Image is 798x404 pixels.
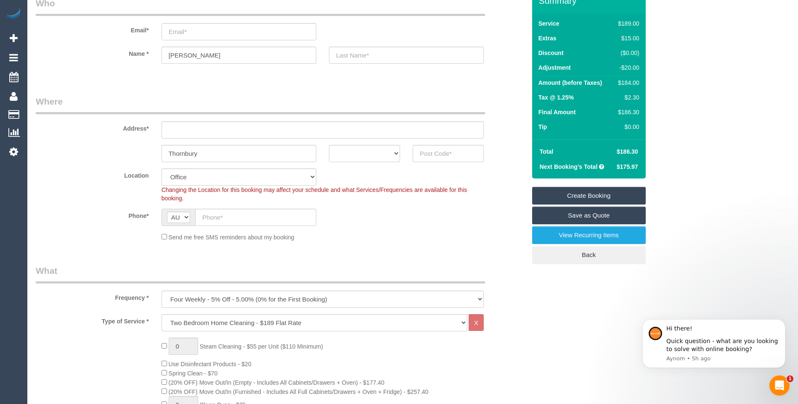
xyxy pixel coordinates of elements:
[538,34,557,42] label: Extras
[329,47,484,64] input: Last Name*
[36,265,485,283] legend: What
[169,370,218,377] span: Spring Clean - $70
[538,123,547,131] label: Tip
[615,123,639,131] div: $0.00
[532,187,646,205] a: Create Booking
[532,246,646,264] a: Back
[5,8,22,20] img: Automaid Logo
[413,145,484,162] input: Post Code*
[29,291,155,302] label: Frequency *
[29,168,155,180] label: Location
[787,375,793,382] span: 1
[29,209,155,220] label: Phone*
[162,23,316,40] input: Email*
[630,307,798,381] iframe: Intercom notifications message
[538,19,559,28] label: Service
[199,343,323,350] span: Steam Cleaning - $55 per Unit ($110 Minimum)
[169,379,384,386] span: (20% OFF) Move Out/In (Empty - Includes All Cabinets/Drawers + Oven) - $177.40
[169,234,294,241] span: Send me free SMS reminders about my booking
[615,93,639,102] div: $2.30
[29,47,155,58] label: Name *
[540,148,553,155] strong: Total
[615,19,639,28] div: $189.00
[615,79,639,87] div: $184.00
[617,148,638,155] span: $186.30
[532,226,646,244] a: View Recurring Items
[538,93,574,102] label: Tax @ 1.25%
[29,314,155,325] label: Type of Service *
[162,145,316,162] input: Suburb*
[538,49,564,57] label: Discount
[29,23,155,34] label: Email*
[615,63,639,72] div: -$20.00
[615,108,639,116] div: $186.30
[615,34,639,42] div: $15.00
[169,388,429,395] span: (20% OFF) Move Out/In (Furnished - Includes All Full Cabinets/Drawers + Oven + Fridge) - $257.40
[162,186,467,202] span: Changing the Location for this booking may affect your schedule and what Services/Frequencies are...
[29,121,155,133] label: Address*
[169,361,252,367] span: Use Disinfectant Products - $20
[540,163,598,170] strong: Next Booking's Total
[617,163,638,170] span: $175.97
[538,108,576,116] label: Final Amount
[538,79,602,87] label: Amount (before Taxes)
[162,47,316,64] input: First Name*
[36,95,485,114] legend: Where
[532,207,646,224] a: Save as Quote
[538,63,571,72] label: Adjustment
[195,209,316,226] input: Phone*
[769,375,790,396] iframe: Intercom live chat
[615,49,639,57] div: ($0.00)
